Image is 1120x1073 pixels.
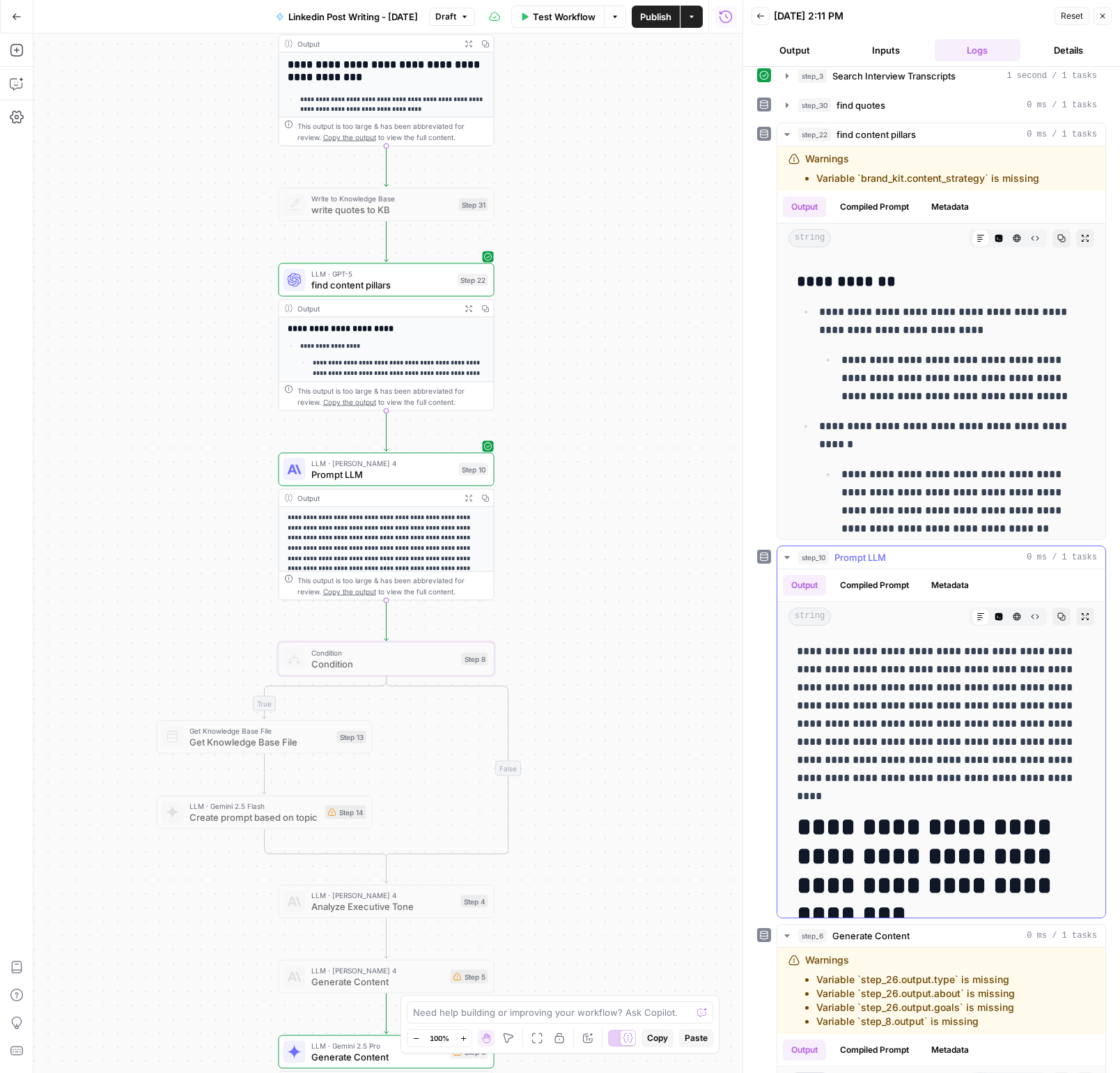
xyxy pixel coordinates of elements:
span: Reset [1061,10,1083,22]
span: Generate Content [311,1050,445,1064]
div: Get Knowledge Base FileGet Knowledge Base FileStep 13 [157,720,373,754]
div: LLM · [PERSON_NAME] 4Analyze Executive ToneStep 4 [279,885,495,918]
div: ConditionConditionStep 8 [279,642,495,676]
span: Create prompt based on topic [189,810,320,824]
span: Prompt LLM [311,468,453,481]
span: Generate Content [832,929,910,943]
span: Copy the output [323,133,376,141]
span: Generate Content [311,975,445,989]
button: Publish [632,6,680,28]
span: LLM · Gemini 2.5 Pro [311,1040,445,1051]
button: Logs [935,39,1020,61]
span: step_6 [798,929,827,943]
button: Metadata [923,196,977,217]
span: Get Knowledge Base File [189,735,332,749]
span: find content pillars [311,278,452,292]
button: 0 ms / 1 tasks [777,123,1105,146]
div: 0 ms / 1 tasks [777,569,1105,918]
span: Paste [685,1032,708,1044]
div: This output is too large & has been abbreviated for review. to view the full content. [297,121,488,143]
div: Output [297,493,456,504]
div: Step 4 [461,895,488,908]
div: 0 ms / 1 tasks [777,146,1105,539]
div: Output [297,38,456,49]
button: Metadata [923,575,977,596]
g: Edge from step_10 to step_8 [384,601,389,641]
span: Condition [311,657,456,671]
span: string [788,608,831,626]
span: find content pillars [837,128,916,141]
li: Variable `step_26.output.about` is missing [816,987,1015,1001]
span: step_10 [798,550,829,564]
span: find quotes [837,98,885,112]
button: Linkedin Post Writing - [DATE] [267,6,426,28]
span: Analyze Executive Tone [311,900,456,913]
g: Edge from step_8-conditional-end to step_4 [384,858,389,883]
span: Copy the output [323,587,376,596]
span: Copy the output [323,398,376,406]
g: Edge from step_5 to step_6 [384,994,389,1034]
span: 0 ms / 1 tasks [1027,551,1097,564]
button: Compiled Prompt [832,575,917,596]
button: Metadata [923,1040,977,1060]
span: Publish [640,10,671,24]
g: Edge from step_4 to step_5 [384,918,389,959]
span: Get Knowledge Base File [189,725,332,736]
button: Reset [1055,7,1089,25]
button: Paste [679,1029,713,1047]
div: Step 31 [459,199,488,211]
g: Edge from step_8 to step_13 [263,676,387,719]
button: Output [783,196,826,217]
span: string [788,229,831,247]
span: LLM · GPT-5 [311,268,452,279]
div: Step 5 [451,970,488,984]
span: 0 ms / 1 tasks [1027,929,1097,942]
span: LLM · [PERSON_NAME] 4 [311,890,456,901]
button: Output [783,1040,826,1060]
span: 0 ms / 1 tasks [1027,99,1097,111]
div: This output is too large & has been abbreviated for review. to view the full content. [297,575,488,597]
button: Compiled Prompt [832,196,917,217]
span: Condition [311,647,456,658]
div: Warnings [805,152,1039,185]
div: Step 8 [462,653,488,665]
span: Draft [435,10,456,23]
g: Edge from step_30 to step_31 [384,146,389,187]
li: Variable `brand_kit.content_strategy` is missing [816,171,1039,185]
button: 0 ms / 1 tasks [777,94,1105,116]
button: Output [783,575,826,596]
li: Variable `step_26.output.type` is missing [816,973,1015,987]
g: Edge from step_13 to step_14 [263,754,267,794]
span: Test Workflow [533,10,596,24]
span: write quotes to KB [311,203,453,217]
g: Edge from step_8 to step_8-conditional-end [387,676,508,861]
button: Compiled Prompt [832,1040,917,1060]
button: 1 second / 1 tasks [777,65,1105,87]
div: Step 10 [459,463,488,476]
button: Copy [641,1029,674,1047]
button: 0 ms / 1 tasks [777,925,1105,947]
span: Prompt LLM [834,550,886,564]
div: Write to Knowledge Basewrite quotes to KBStep 31 [279,188,495,222]
button: Inputs [843,39,928,61]
button: Output [752,39,837,61]
g: Edge from step_22 to step_10 [384,411,389,451]
span: 1 second / 1 tasks [1006,70,1097,82]
span: LLM · [PERSON_NAME] 4 [311,965,445,976]
span: LLM · [PERSON_NAME] 4 [311,458,453,469]
div: Step 13 [337,731,366,743]
span: step_22 [798,128,831,141]
g: Edge from step_31 to step_22 [384,222,389,262]
div: This output is too large & has been abbreviated for review. to view the full content. [297,385,488,408]
div: Step 14 [325,805,366,819]
span: LLM · Gemini 2.5 Flash [189,801,320,812]
div: Step 22 [458,274,488,286]
span: step_3 [798,69,827,83]
button: Details [1026,39,1112,61]
g: Edge from step_14 to step_8-conditional-end [265,829,387,861]
span: Search Interview Transcripts [832,69,956,83]
span: 0 ms / 1 tasks [1027,128,1097,141]
span: 100% [430,1033,449,1044]
button: Test Workflow [511,6,604,28]
div: LLM · [PERSON_NAME] 4Generate ContentStep 5 [279,960,495,994]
